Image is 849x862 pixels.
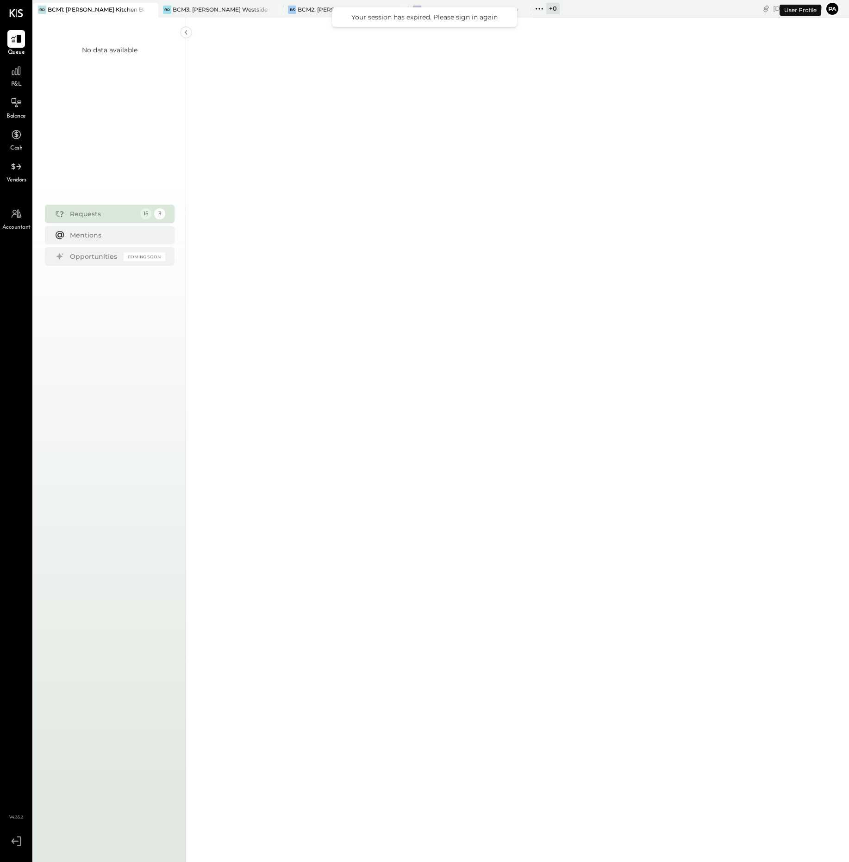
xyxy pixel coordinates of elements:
[762,4,771,13] div: copy link
[780,5,821,16] div: User Profile
[0,126,32,153] a: Cash
[298,6,394,13] div: BCM2: [PERSON_NAME] American Cooking
[6,112,26,121] span: Balance
[10,144,22,153] span: Cash
[163,6,171,14] div: BR
[413,6,421,14] div: BB
[48,6,144,13] div: BCM1: [PERSON_NAME] Kitchen Bar Market
[0,30,32,57] a: Queue
[0,94,32,121] a: Balance
[140,208,151,219] div: 15
[124,252,165,261] div: Coming Soon
[341,13,508,21] div: Your session has expired. Please sign in again
[2,224,31,232] span: Accountant
[825,1,840,16] button: Pa
[423,6,519,13] div: BHG: [PERSON_NAME] Hospitality Group, LLC
[154,208,165,219] div: 3
[11,81,22,89] span: P&L
[546,3,560,14] div: + 0
[70,252,119,261] div: Opportunities
[288,6,296,14] div: BS
[0,62,32,89] a: P&L
[70,231,161,240] div: Mentions
[82,45,137,55] div: No data available
[0,205,32,232] a: Accountant
[8,49,25,57] span: Queue
[0,158,32,185] a: Vendors
[773,4,823,13] div: [DATE]
[173,6,269,13] div: BCM3: [PERSON_NAME] Westside Grill
[6,176,26,185] span: Vendors
[38,6,46,14] div: BR
[70,209,136,219] div: Requests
